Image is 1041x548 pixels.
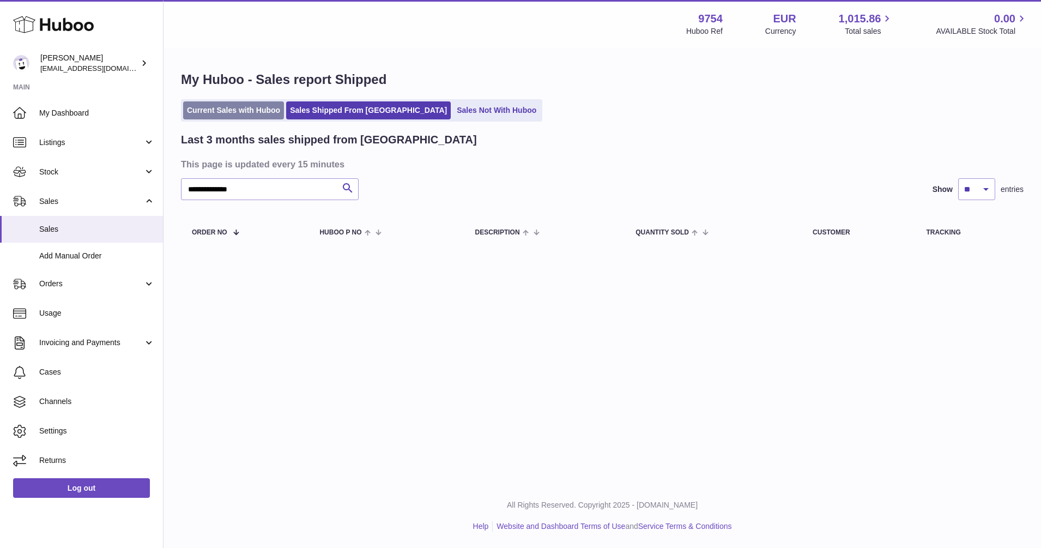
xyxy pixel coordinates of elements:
div: Customer [813,229,904,236]
span: Invoicing and Payments [39,338,143,348]
div: Currency [765,26,796,37]
a: 1,015.86 Total sales [839,11,894,37]
div: Tracking [926,229,1013,236]
span: Total sales [845,26,893,37]
span: Orders [39,279,143,289]
span: entries [1001,184,1024,195]
li: and [493,521,731,532]
a: Log out [13,478,150,498]
a: 0.00 AVAILABLE Stock Total [936,11,1028,37]
span: Sales [39,196,143,207]
span: Returns [39,455,155,466]
span: [EMAIL_ADDRESS][DOMAIN_NAME] [40,64,160,73]
span: 0.00 [994,11,1015,26]
span: Add Manual Order [39,251,155,261]
span: Cases [39,367,155,377]
a: Service Terms & Conditions [638,522,732,531]
h2: Last 3 months sales shipped from [GEOGRAPHIC_DATA] [181,133,477,147]
h3: This page is updated every 15 minutes [181,158,1021,170]
span: Sales [39,224,155,234]
label: Show [933,184,953,195]
span: Settings [39,426,155,436]
a: Help [473,522,489,531]
span: Huboo P no [319,229,361,236]
img: info@fieldsluxury.london [13,55,29,71]
span: Order No [192,229,227,236]
a: Website and Dashboard Terms of Use [497,522,625,531]
span: Listings [39,137,143,148]
p: All Rights Reserved. Copyright 2025 - [DOMAIN_NAME] [172,500,1032,510]
div: [PERSON_NAME] [40,53,138,74]
span: AVAILABLE Stock Total [936,26,1028,37]
span: Channels [39,396,155,407]
span: Quantity Sold [636,229,689,236]
div: Huboo Ref [686,26,723,37]
span: Description [475,229,520,236]
span: Stock [39,167,143,177]
span: My Dashboard [39,108,155,118]
strong: 9754 [698,11,723,26]
span: 1,015.86 [839,11,881,26]
span: Usage [39,308,155,318]
strong: EUR [773,11,796,26]
a: Sales Shipped From [GEOGRAPHIC_DATA] [286,101,451,119]
h1: My Huboo - Sales report Shipped [181,71,1024,88]
a: Sales Not With Huboo [453,101,540,119]
a: Current Sales with Huboo [183,101,284,119]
